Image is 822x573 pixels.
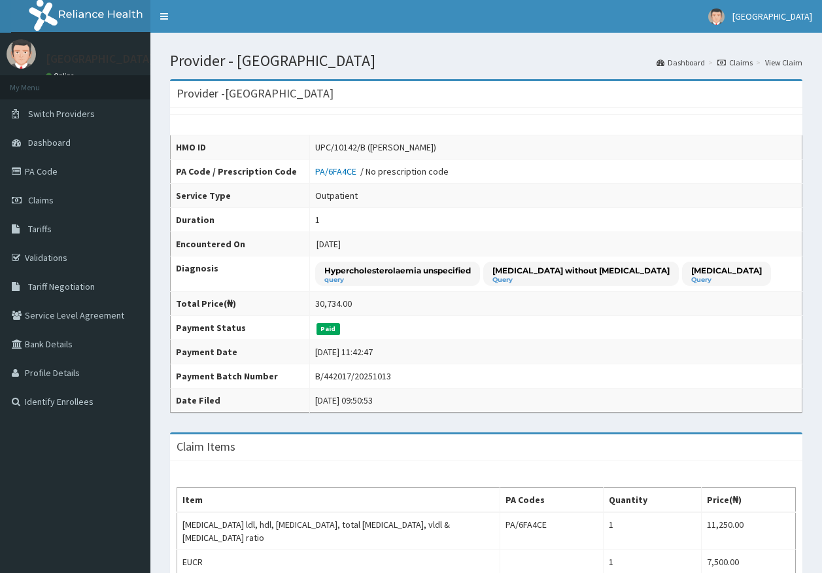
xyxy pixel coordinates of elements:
small: Query [492,277,670,283]
span: Paid [317,323,340,335]
th: Duration [171,208,310,232]
a: Claims [717,57,753,68]
a: Online [46,71,77,80]
th: Payment Batch Number [171,364,310,389]
th: Service Type [171,184,310,208]
div: UPC/10142/B ([PERSON_NAME]) [315,141,436,154]
span: Tariff Negotiation [28,281,95,292]
span: [GEOGRAPHIC_DATA] [732,10,812,22]
div: / No prescription code [315,165,449,178]
p: [GEOGRAPHIC_DATA] [46,53,154,65]
h3: Claim Items [177,441,235,453]
h3: Provider - [GEOGRAPHIC_DATA] [177,88,334,99]
span: [DATE] [317,238,341,250]
td: [MEDICAL_DATA] ldl, hdl, [MEDICAL_DATA], total [MEDICAL_DATA], vldl & [MEDICAL_DATA] ratio [177,512,500,550]
a: PA/6FA4CE [315,165,360,177]
th: Diagnosis [171,256,310,292]
th: Total Price(₦) [171,292,310,316]
img: User Image [7,39,36,69]
th: HMO ID [171,135,310,160]
div: 1 [315,213,320,226]
img: User Image [708,9,725,25]
th: Date Filed [171,389,310,413]
th: PA Code / Prescription Code [171,160,310,184]
td: 11,250.00 [701,512,795,550]
span: Claims [28,194,54,206]
th: Price(₦) [701,488,795,513]
th: Item [177,488,500,513]
td: 1 [603,512,701,550]
td: PA/6FA4CE [500,512,603,550]
div: [DATE] 09:50:53 [315,394,373,407]
h1: Provider - [GEOGRAPHIC_DATA] [170,52,802,69]
p: [MEDICAL_DATA] [691,265,762,276]
th: Payment Date [171,340,310,364]
a: View Claim [765,57,802,68]
span: Switch Providers [28,108,95,120]
span: Tariffs [28,223,52,235]
div: [DATE] 11:42:47 [315,345,373,358]
p: Hypercholesterolaemia unspecified [324,265,471,276]
th: Payment Status [171,316,310,340]
th: Encountered On [171,232,310,256]
div: 30,734.00 [315,297,352,310]
span: Dashboard [28,137,71,148]
a: Dashboard [657,57,705,68]
p: [MEDICAL_DATA] without [MEDICAL_DATA] [492,265,670,276]
th: PA Codes [500,488,603,513]
div: Outpatient [315,189,358,202]
div: B/442017/20251013 [315,370,391,383]
th: Quantity [603,488,701,513]
small: query [324,277,471,283]
small: Query [691,277,762,283]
